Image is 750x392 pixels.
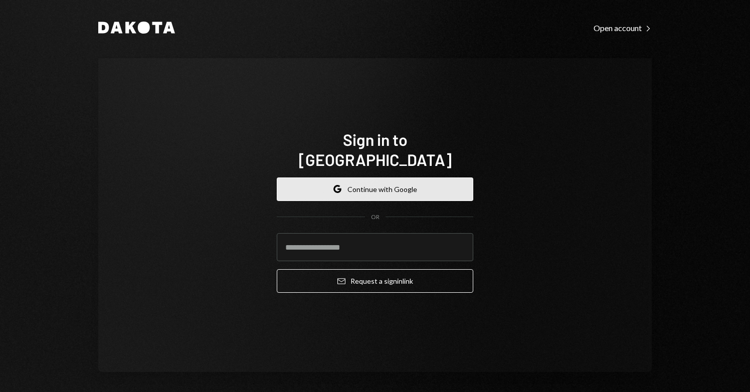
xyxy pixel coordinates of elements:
[277,129,473,169] h1: Sign in to [GEOGRAPHIC_DATA]
[277,177,473,201] button: Continue with Google
[277,269,473,293] button: Request a signinlink
[594,23,652,33] div: Open account
[594,22,652,33] a: Open account
[371,213,380,222] div: OR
